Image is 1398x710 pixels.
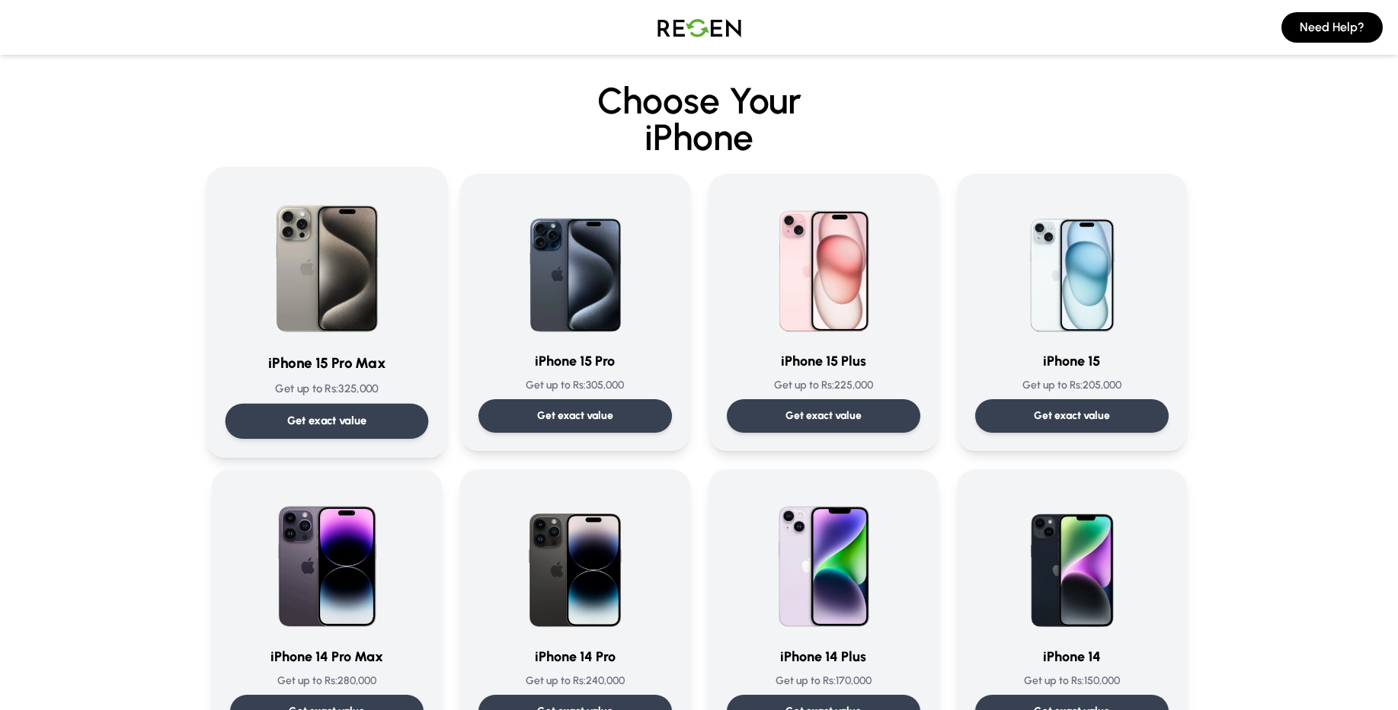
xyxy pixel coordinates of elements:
[727,378,920,393] p: Get up to Rs: 225,000
[478,350,672,372] h3: iPhone 15 Pro
[646,6,753,49] img: Logo
[975,673,1169,689] p: Get up to Rs: 150,000
[727,673,920,689] p: Get up to Rs: 170,000
[478,646,672,667] h3: iPhone 14 Pro
[727,350,920,372] h3: iPhone 15 Plus
[537,408,613,424] p: Get exact value
[785,408,862,424] p: Get exact value
[502,488,648,634] img: iPhone 14 Pro
[230,646,424,667] h3: iPhone 14 Pro Max
[225,381,428,397] p: Get up to Rs: 325,000
[478,378,672,393] p: Get up to Rs: 305,000
[254,488,400,634] img: iPhone 14 Pro Max
[225,353,428,375] h3: iPhone 15 Pro Max
[130,119,1269,155] span: iPhone
[502,192,648,338] img: iPhone 15 Pro
[727,646,920,667] h3: iPhone 14 Plus
[999,192,1145,338] img: iPhone 15
[999,488,1145,634] img: iPhone 14
[286,413,366,429] p: Get exact value
[975,378,1169,393] p: Get up to Rs: 205,000
[230,673,424,689] p: Get up to Rs: 280,000
[750,192,897,338] img: iPhone 15 Plus
[975,646,1169,667] h3: iPhone 14
[597,78,801,123] span: Choose Your
[750,488,897,634] img: iPhone 14 Plus
[478,673,672,689] p: Get up to Rs: 240,000
[975,350,1169,372] h3: iPhone 15
[250,186,404,340] img: iPhone 15 Pro Max
[1281,12,1383,43] button: Need Help?
[1034,408,1110,424] p: Get exact value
